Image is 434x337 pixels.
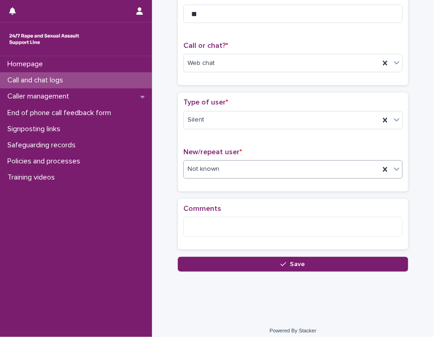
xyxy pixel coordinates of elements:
a: Powered By Stacker [270,328,316,333]
p: End of phone call feedback form [4,109,118,117]
span: Silent [188,115,204,125]
p: Training videos [4,173,62,182]
p: Caller management [4,92,76,101]
span: Type of user [183,99,228,106]
p: Homepage [4,60,50,69]
p: Safeguarding records [4,141,83,150]
span: Comments [183,205,221,212]
span: Save [290,261,305,267]
p: Call and chat logs [4,76,70,85]
img: rhQMoQhaT3yELyF149Cw [7,30,81,48]
span: Not known [188,164,219,174]
span: Web chat [188,58,215,68]
span: New/repeat user [183,148,242,156]
p: Signposting links [4,125,68,134]
p: Policies and processes [4,157,88,166]
span: Call or chat? [183,42,228,49]
button: Save [178,257,408,272]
